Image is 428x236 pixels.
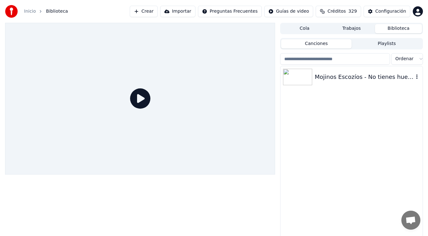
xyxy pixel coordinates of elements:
button: Playlists [352,39,422,48]
span: Créditos [327,8,346,15]
div: Mojinos Escozíos - No tienes huevos [315,73,414,81]
button: Guías de video [264,6,313,17]
div: Chat abierto [401,211,420,230]
button: Cola [281,24,328,33]
button: Canciones [281,39,352,48]
button: Biblioteca [375,24,422,33]
div: Configuración [375,8,406,15]
button: Crear [130,6,158,17]
button: Créditos329 [316,6,361,17]
button: Configuración [364,6,410,17]
span: 329 [348,8,357,15]
img: youka [5,5,18,18]
button: Trabajos [328,24,375,33]
button: Importar [160,6,195,17]
span: Biblioteca [46,8,68,15]
span: Ordenar [395,56,413,62]
button: Preguntas Frecuentes [198,6,262,17]
nav: breadcrumb [24,8,68,15]
a: Inicio [24,8,36,15]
